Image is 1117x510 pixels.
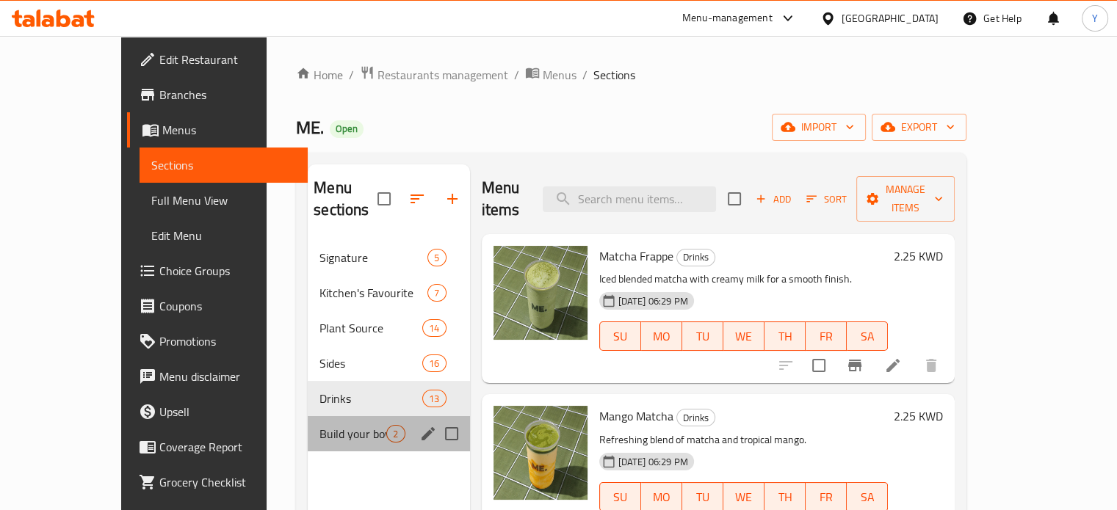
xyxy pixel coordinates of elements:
[308,310,469,346] div: Plant Source14
[719,183,750,214] span: Select section
[811,326,841,347] span: FR
[308,275,469,310] div: Kitchen's Favourite7
[319,284,427,302] span: Kitchen's Favourite
[308,234,469,457] nav: Menu sections
[140,218,308,253] a: Edit Menu
[612,455,694,469] span: [DATE] 06:29 PM
[308,346,469,381] div: Sides16
[647,487,676,508] span: MO
[525,65,576,84] a: Menus
[884,357,902,374] a: Edit menu item
[803,188,850,211] button: Sort
[319,249,427,266] span: Signature
[162,121,296,139] span: Menus
[914,348,949,383] button: delete
[894,246,943,266] h6: 2.25 KWD
[842,10,939,26] div: [GEOGRAPHIC_DATA]
[159,368,296,385] span: Menu disclaimer
[423,321,445,335] span: 14
[127,465,308,500] a: Grocery Checklist
[159,332,296,350] span: Promotions
[729,326,759,347] span: WE
[723,321,764,351] button: WE
[599,405,673,427] span: Mango Matcha
[894,406,943,426] h6: 2.25 KWD
[770,487,800,508] span: TH
[127,112,308,147] a: Menus
[127,324,308,359] a: Promotions
[872,114,966,141] button: export
[127,359,308,394] a: Menu disclaimer
[387,427,404,441] span: 2
[612,294,694,308] span: [DATE] 06:29 PM
[319,390,422,407] span: Drinks
[682,321,723,351] button: TU
[296,65,966,84] nav: breadcrumb
[806,191,847,208] span: Sort
[770,326,800,347] span: TH
[151,192,296,209] span: Full Menu View
[159,297,296,315] span: Coupons
[319,319,422,337] span: Plant Source
[159,403,296,420] span: Upsell
[159,86,296,103] span: Branches
[428,251,445,265] span: 5
[330,120,364,138] div: Open
[400,181,435,216] span: Sort sections
[772,114,866,141] button: import
[729,487,759,508] span: WE
[582,66,588,84] li: /
[847,321,888,351] button: SA
[423,392,445,406] span: 13
[127,288,308,324] a: Coupons
[750,188,797,211] button: Add
[127,253,308,288] a: Choice Groups
[423,357,445,371] span: 16
[330,123,364,135] span: Open
[606,487,635,508] span: SU
[856,176,955,222] button: Manage items
[427,249,446,266] div: items
[803,350,834,381] span: Select to update
[682,10,773,27] div: Menu-management
[377,66,508,84] span: Restaurants management
[386,425,405,442] div: items
[641,321,682,351] button: MO
[853,326,882,347] span: SA
[688,326,717,347] span: TU
[369,183,400,214] span: Select all sections
[159,438,296,456] span: Coverage Report
[677,409,715,426] span: Drinks
[127,77,308,112] a: Branches
[494,246,588,340] img: Matcha Frappe
[1092,10,1098,26] span: Y
[606,326,635,347] span: SU
[688,487,717,508] span: TU
[159,51,296,68] span: Edit Restaurant
[599,270,889,288] p: Iced blended matcha with creamy milk for a smooth finish.
[543,186,716,212] input: search
[296,66,343,84] a: Home
[417,423,439,445] button: edit
[750,188,797,211] span: Add item
[868,181,943,217] span: Manage items
[543,66,576,84] span: Menus
[360,65,508,84] a: Restaurants management
[677,249,715,266] span: Drinks
[151,227,296,244] span: Edit Menu
[308,381,469,416] div: Drinks13
[319,425,386,442] span: Build your bowl
[811,487,841,508] span: FR
[422,354,446,372] div: items
[764,321,806,351] button: TH
[797,188,856,211] span: Sort items
[319,354,422,372] span: Sides
[140,183,308,218] a: Full Menu View
[806,321,847,351] button: FR
[314,177,377,221] h2: Menu sections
